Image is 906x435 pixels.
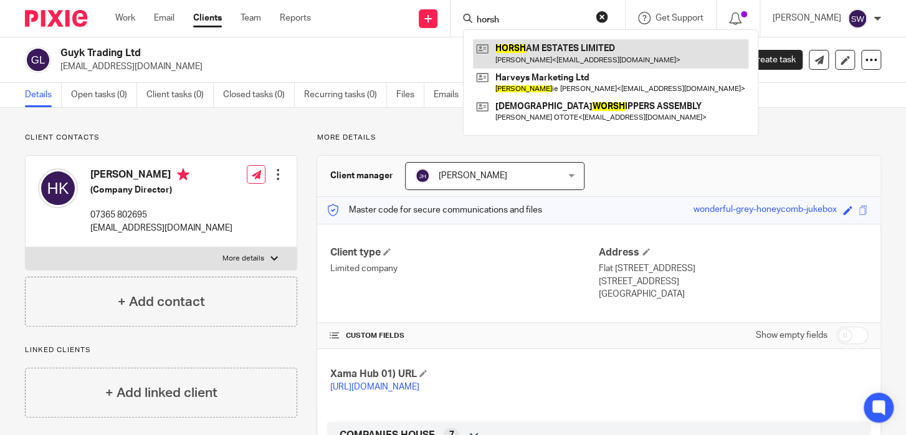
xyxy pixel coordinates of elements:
[475,15,588,26] input: Search
[60,60,712,73] p: [EMAIL_ADDRESS][DOMAIN_NAME]
[115,12,135,24] a: Work
[330,383,419,391] a: [URL][DOMAIN_NAME]
[330,170,393,182] h3: Client manager
[241,12,261,24] a: Team
[596,11,608,23] button: Clear
[71,83,137,107] a: Open tasks (0)
[330,246,599,259] h4: Client type
[25,83,62,107] a: Details
[38,168,78,208] img: svg%3E
[773,12,841,24] p: [PERSON_NAME]
[90,184,232,196] h5: (Company Director)
[177,168,189,181] i: Primary
[730,50,803,70] a: Create task
[90,168,232,184] h4: [PERSON_NAME]
[396,83,424,107] a: Files
[438,171,507,180] span: [PERSON_NAME]
[330,331,599,341] h4: CUSTOM FIELDS
[25,47,51,73] img: svg%3E
[847,9,867,29] img: svg%3E
[105,383,217,403] h4: + Add linked client
[599,246,868,259] h4: Address
[146,83,214,107] a: Client tasks (0)
[118,292,205,312] h4: + Add contact
[280,12,311,24] a: Reports
[60,47,581,60] h2: Guyk Trading Ltd
[599,275,868,288] p: [STREET_ADDRESS]
[90,222,232,234] p: [EMAIL_ADDRESS][DOMAIN_NAME]
[434,83,469,107] a: Emails
[222,254,264,264] p: More details
[756,329,827,342] label: Show empty fields
[25,10,87,27] img: Pixie
[330,368,599,381] h4: Xama Hub 01) URL
[154,12,174,24] a: Email
[330,262,599,275] p: Limited company
[223,83,295,107] a: Closed tasks (0)
[25,345,297,355] p: Linked clients
[656,14,703,22] span: Get Support
[327,204,541,216] p: Master code for secure communications and files
[304,83,387,107] a: Recurring tasks (0)
[90,209,232,221] p: 07365 802695
[599,262,868,275] p: Flat [STREET_ADDRESS]
[694,203,837,217] div: wonderful-grey-honeycomb-jukebox
[193,12,222,24] a: Clients
[317,133,881,143] p: More details
[599,288,868,300] p: [GEOGRAPHIC_DATA]
[415,168,430,183] img: svg%3E
[25,133,297,143] p: Client contacts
